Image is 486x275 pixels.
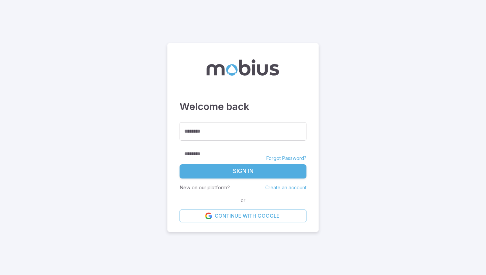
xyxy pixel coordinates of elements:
p: New on our platform? [180,184,230,191]
h3: Welcome back [180,99,306,114]
a: Forgot Password? [266,155,306,162]
a: Continue with Google [180,210,306,222]
a: Create an account [265,185,306,190]
span: or [239,197,247,204]
button: Sign In [180,164,306,178]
